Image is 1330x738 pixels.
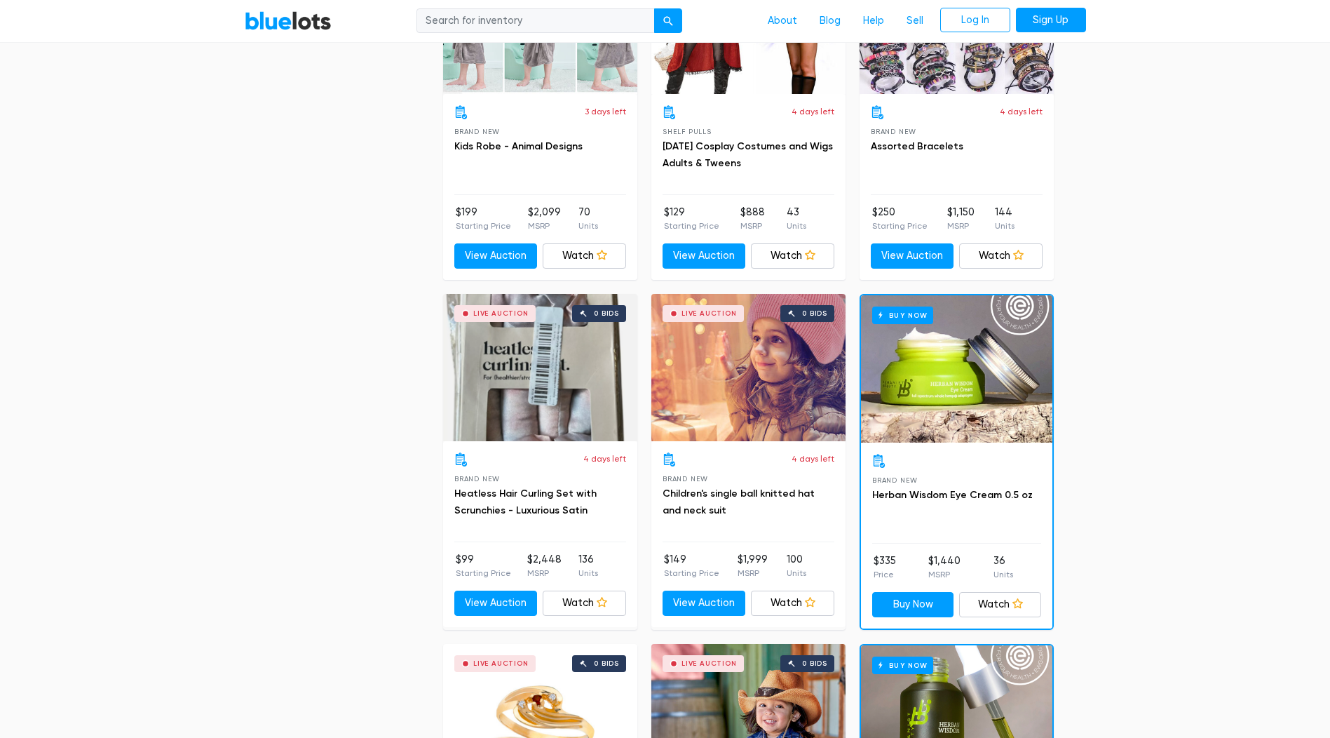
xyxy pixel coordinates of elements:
[874,553,896,582] li: $335
[959,592,1041,617] a: Watch
[664,567,719,579] p: Starting Price
[740,220,765,232] p: MSRP
[416,8,655,34] input: Search for inventory
[1000,105,1043,118] p: 4 days left
[872,476,918,484] span: Brand New
[454,128,500,135] span: Brand New
[872,307,933,324] h6: Buy Now
[585,105,626,118] p: 3 days left
[456,220,511,232] p: Starting Price
[454,488,597,516] a: Heatless Hair Curling Set with Scrunchies - Luxurious Satin
[872,489,1033,501] a: Herban Wisdom Eye Cream 0.5 oz
[995,220,1015,232] p: Units
[872,205,928,233] li: $250
[947,220,975,232] p: MSRP
[473,660,529,667] div: Live Auction
[751,243,834,269] a: Watch
[871,243,954,269] a: View Auction
[578,567,598,579] p: Units
[473,310,529,317] div: Live Auction
[993,553,1013,582] li: 36
[663,488,815,516] a: Children's single ball knitted hat and neck suit
[664,552,719,580] li: $149
[456,552,511,580] li: $99
[527,567,562,579] p: MSRP
[751,591,834,616] a: Watch
[787,205,806,233] li: 43
[681,660,737,667] div: Live Auction
[872,220,928,232] p: Starting Price
[663,243,746,269] a: View Auction
[527,552,562,580] li: $2,448
[756,8,808,34] a: About
[792,105,834,118] p: 4 days left
[787,552,806,580] li: 100
[928,568,961,581] p: MSRP
[871,128,916,135] span: Brand New
[792,452,834,465] p: 4 days left
[947,205,975,233] li: $1,150
[663,591,746,616] a: View Auction
[959,243,1043,269] a: Watch
[787,220,806,232] p: Units
[528,220,561,232] p: MSRP
[454,140,583,152] a: Kids Robe - Animal Designs
[664,205,719,233] li: $129
[583,452,626,465] p: 4 days left
[578,220,598,232] p: Units
[594,660,619,667] div: 0 bids
[871,140,963,152] a: Assorted Bracelets
[456,567,511,579] p: Starting Price
[852,8,895,34] a: Help
[738,567,768,579] p: MSRP
[874,568,896,581] p: Price
[738,552,768,580] li: $1,999
[663,140,833,169] a: [DATE] Cosplay Costumes and Wigs Adults & Tweens
[245,11,332,31] a: BlueLots
[456,205,511,233] li: $199
[454,591,538,616] a: View Auction
[802,310,827,317] div: 0 bids
[578,552,598,580] li: 136
[895,8,935,34] a: Sell
[443,294,637,441] a: Live Auction 0 bids
[861,295,1052,443] a: Buy Now
[872,592,954,617] a: Buy Now
[454,475,500,483] span: Brand New
[663,128,712,135] span: Shelf Pulls
[740,205,765,233] li: $888
[578,205,598,233] li: 70
[995,205,1015,233] li: 144
[940,8,1010,33] a: Log In
[681,310,737,317] div: Live Auction
[651,294,846,441] a: Live Auction 0 bids
[808,8,852,34] a: Blog
[543,591,626,616] a: Watch
[543,243,626,269] a: Watch
[594,310,619,317] div: 0 bids
[802,660,827,667] div: 0 bids
[787,567,806,579] p: Units
[993,568,1013,581] p: Units
[454,243,538,269] a: View Auction
[664,220,719,232] p: Starting Price
[872,657,933,674] h6: Buy Now
[528,205,561,233] li: $2,099
[663,475,708,483] span: Brand New
[1016,8,1086,33] a: Sign Up
[928,553,961,582] li: $1,440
